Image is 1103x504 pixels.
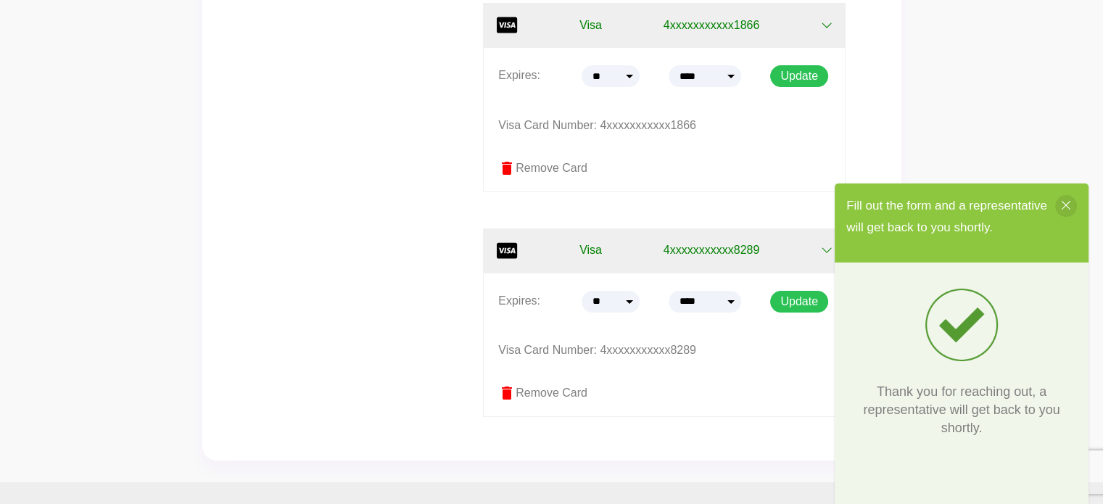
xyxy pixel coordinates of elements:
p: Visa Card Number: 4xxxxxxxxxxx1866 [498,115,830,136]
p: Visa Card Number: 4xxxxxxxxxxx8289 [498,340,830,361]
span: 4xxxxxxxxxxx1866 [664,17,760,34]
p: Thank you for reaching out, a representative will get back to you shortly. [846,383,1077,437]
button: Visa 4xxxxxxxxxxx1866 [483,3,846,47]
span: Visa [579,17,602,34]
p: Expires: [498,291,540,312]
label: Remove Card [498,160,830,177]
span: 4xxxxxxxxxxx8289 [664,241,760,259]
p: Fill out the form and a representative will get back to you shortly. [846,195,1055,239]
img: check_trans_bg.png [925,289,998,361]
button: Update [770,65,828,87]
button: Visa 4xxxxxxxxxxx8289 [483,228,846,273]
button: Update [770,291,828,313]
p: Expires: [498,65,540,86]
span: Visa [579,241,602,259]
label: Remove Card [498,384,830,402]
span: delete [498,384,516,402]
span: delete [498,160,516,177]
